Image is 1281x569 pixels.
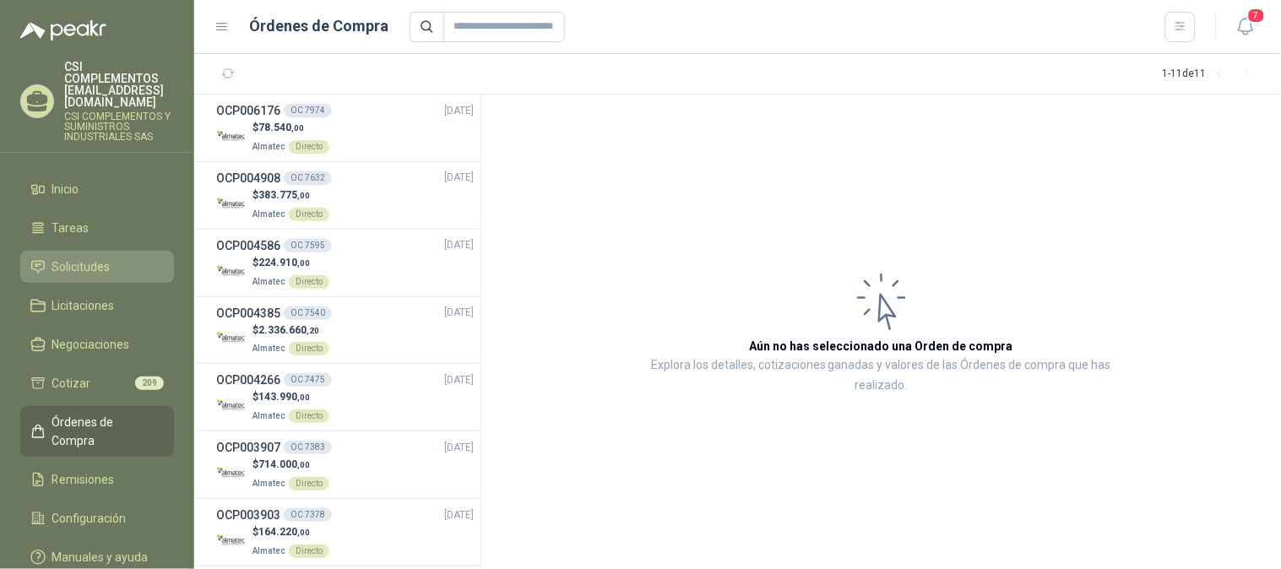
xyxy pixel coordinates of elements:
[444,103,474,119] span: [DATE]
[284,104,332,117] div: OC 7974
[250,14,389,38] h1: Órdenes de Compra
[444,507,474,523] span: [DATE]
[52,413,158,450] span: Órdenes de Compra
[64,111,174,142] p: CSI COMPLEMENTOS Y SUMINISTROS INDUSTRIALES SAS
[252,142,285,151] span: Almatec
[1247,8,1266,24] span: 7
[52,470,115,489] span: Remisiones
[297,528,310,537] span: ,00
[135,377,164,390] span: 209
[258,526,310,538] span: 164.220
[289,275,329,289] div: Directo
[291,123,304,133] span: ,00
[252,344,285,353] span: Almatec
[216,304,474,357] a: OCP004385OC 7540[DATE] Company Logo$2.336.660,20AlmatecDirecto
[216,169,280,187] h3: OCP004908
[444,440,474,456] span: [DATE]
[216,101,280,120] h3: OCP006176
[750,337,1013,355] h3: Aún no has seleccionado una Orden de compra
[289,342,329,355] div: Directo
[289,409,329,423] div: Directo
[216,236,474,290] a: OCP004586OC 7595[DATE] Company Logo$224.910,00AlmatecDirecto
[289,140,329,154] div: Directo
[284,171,332,185] div: OC 7632
[216,371,280,389] h3: OCP004266
[52,335,130,354] span: Negociaciones
[284,508,332,522] div: OC 7378
[52,257,111,276] span: Solicitudes
[52,548,149,566] span: Manuales y ayuda
[650,355,1112,396] p: Explora los detalles, cotizaciones ganadas y valores de las Órdenes de compra que has realizado.
[52,296,115,315] span: Licitaciones
[258,122,304,133] span: 78.540
[216,459,246,489] img: Company Logo
[252,322,329,339] p: $
[444,237,474,253] span: [DATE]
[252,255,329,271] p: $
[216,257,246,287] img: Company Logo
[216,506,280,524] h3: OCP003903
[52,374,91,393] span: Cotizar
[252,277,285,286] span: Almatec
[252,457,329,473] p: $
[216,236,280,255] h3: OCP004586
[20,290,174,322] a: Licitaciones
[258,324,319,336] span: 2.336.660
[252,546,285,555] span: Almatec
[252,411,285,420] span: Almatec
[52,219,90,237] span: Tareas
[284,239,332,252] div: OC 7595
[52,509,127,528] span: Configuración
[252,479,285,488] span: Almatec
[297,460,310,469] span: ,00
[284,306,332,320] div: OC 7540
[289,477,329,490] div: Directo
[216,169,474,222] a: OCP004908OC 7632[DATE] Company Logo$383.775,00AlmatecDirecto
[20,406,174,457] a: Órdenes de Compra
[216,392,246,421] img: Company Logo
[216,324,246,354] img: Company Logo
[20,328,174,360] a: Negociaciones
[216,101,474,154] a: OCP006176OC 7974[DATE] Company Logo$78.540,00AlmatecDirecto
[216,371,474,424] a: OCP004266OC 7475[DATE] Company Logo$143.990,00AlmatecDirecto
[216,527,246,556] img: Company Logo
[444,170,474,186] span: [DATE]
[216,122,246,152] img: Company Logo
[297,191,310,200] span: ,00
[20,173,174,205] a: Inicio
[1230,12,1261,42] button: 7
[444,372,474,388] span: [DATE]
[258,257,310,268] span: 224.910
[289,545,329,558] div: Directo
[20,20,106,41] img: Logo peakr
[216,438,474,491] a: OCP003907OC 7383[DATE] Company Logo$714.000,00AlmatecDirecto
[216,190,246,219] img: Company Logo
[297,258,310,268] span: ,00
[252,187,329,203] p: $
[252,120,329,136] p: $
[289,208,329,221] div: Directo
[216,438,280,457] h3: OCP003907
[284,441,332,454] div: OC 7383
[20,367,174,399] a: Cotizar209
[284,373,332,387] div: OC 7475
[297,393,310,402] span: ,00
[252,524,329,540] p: $
[258,458,310,470] span: 714.000
[252,209,285,219] span: Almatec
[258,391,310,403] span: 143.990
[216,506,474,559] a: OCP003903OC 7378[DATE] Company Logo$164.220,00AlmatecDirecto
[20,251,174,283] a: Solicitudes
[252,389,329,405] p: $
[64,61,174,108] p: CSI COMPLEMENTOS [EMAIL_ADDRESS][DOMAIN_NAME]
[216,304,280,322] h3: OCP004385
[20,463,174,496] a: Remisiones
[444,305,474,321] span: [DATE]
[307,326,319,335] span: ,20
[20,212,174,244] a: Tareas
[1163,61,1261,88] div: 1 - 11 de 11
[52,180,79,198] span: Inicio
[258,189,310,201] span: 383.775
[20,502,174,534] a: Configuración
